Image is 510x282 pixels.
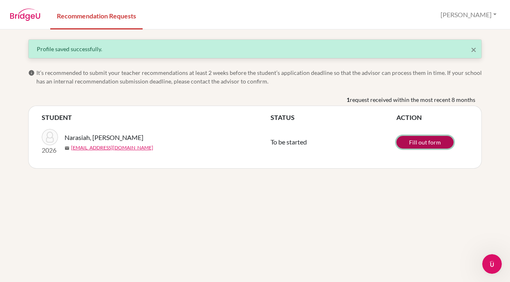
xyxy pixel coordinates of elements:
[65,146,69,151] span: mail
[42,145,58,155] p: 2026
[350,95,475,104] span: request received within the most recent 8 months
[471,45,476,54] button: Close
[42,113,271,122] th: STUDENT
[471,43,476,55] span: ×
[437,7,500,23] button: [PERSON_NAME]
[42,129,58,145] img: Narasiah, Svara Carmel
[482,254,502,274] iframe: Intercom live chat
[28,70,35,76] span: info
[37,45,473,53] div: Profile saved successfully.
[50,1,143,29] a: Recommendation Requests
[65,133,143,142] span: Narasiah, [PERSON_NAME]
[396,113,468,122] th: ACTION
[396,136,454,149] a: Fill out form
[36,68,482,86] span: It’s recommended to submit your teacher recommendations at least 2 weeks before the student’s app...
[271,113,396,122] th: STATUS
[10,9,40,21] img: BridgeU logo
[71,144,153,151] a: [EMAIL_ADDRESS][DOMAIN_NAME]
[347,95,350,104] b: 1
[271,138,307,146] span: To be started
